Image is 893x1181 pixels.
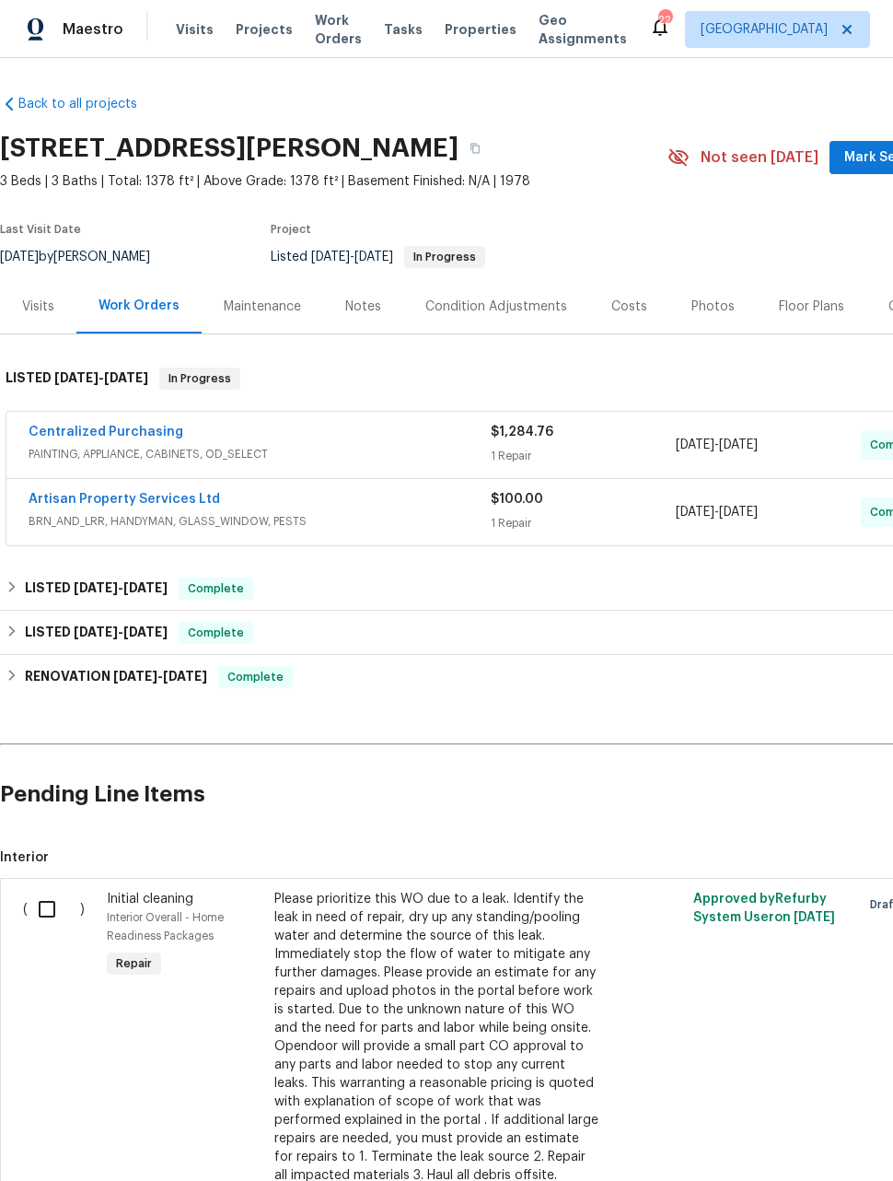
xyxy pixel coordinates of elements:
span: [DATE] [123,626,168,638]
div: Costs [611,298,647,316]
span: - [676,503,758,521]
span: [GEOGRAPHIC_DATA] [701,20,828,39]
span: [DATE] [54,371,99,384]
span: Maestro [63,20,123,39]
span: - [74,581,168,594]
span: $1,284.76 [491,426,553,438]
span: [DATE] [123,581,168,594]
span: Visits [176,20,214,39]
span: Complete [180,579,251,598]
h6: LISTED [6,368,148,390]
span: PAINTING, APPLIANCE, CABINETS, OD_SELECT [29,445,491,463]
span: Projects [236,20,293,39]
span: [DATE] [113,670,157,683]
span: - [74,626,168,638]
div: Floor Plans [779,298,844,316]
div: 22 [658,11,671,29]
span: [DATE] [719,438,758,451]
span: Properties [445,20,516,39]
span: - [54,371,148,384]
span: - [676,436,758,454]
span: - [311,251,393,263]
span: Complete [180,624,251,642]
a: Centralized Purchasing [29,426,183,438]
span: In Progress [406,251,483,263]
span: [DATE] [354,251,393,263]
div: Notes [345,298,381,316]
div: Condition Adjustments [425,298,567,316]
span: [DATE] [676,506,714,519]
a: Artisan Property Services Ltd [29,493,220,506]
h6: RENOVATION [25,666,207,688]
span: [DATE] [311,251,350,263]
div: 1 Repair [491,514,676,532]
span: $100.00 [491,493,543,506]
span: Not seen [DATE] [701,148,818,167]
span: [DATE] [676,438,714,451]
span: Complete [220,668,291,686]
div: 1 Repair [491,447,676,465]
h6: LISTED [25,578,168,600]
div: Work Orders [99,297,180,315]
span: Geo Assignments [539,11,627,48]
button: Copy Address [458,132,492,165]
div: Photos [691,298,735,316]
span: [DATE] [74,626,118,638]
div: Visits [22,298,54,316]
div: Maintenance [224,298,301,316]
span: [DATE] [163,670,207,683]
span: BRN_AND_LRR, HANDYMAN, GLASS_WINDOW, PESTS [29,512,491,531]
span: Approved by Refurby System User on [693,893,835,924]
span: - [113,670,207,683]
span: [DATE] [104,371,148,384]
span: Initial cleaning [107,893,193,906]
span: Interior Overall - Home Readiness Packages [107,912,224,941]
span: Work Orders [315,11,362,48]
span: Project [271,224,311,235]
span: [DATE] [719,506,758,519]
span: Listed [271,251,485,263]
span: Tasks [384,23,423,36]
span: In Progress [161,369,238,388]
h6: LISTED [25,622,168,644]
span: Repair [109,954,159,973]
span: [DATE] [74,581,118,594]
span: [DATE] [794,911,835,924]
